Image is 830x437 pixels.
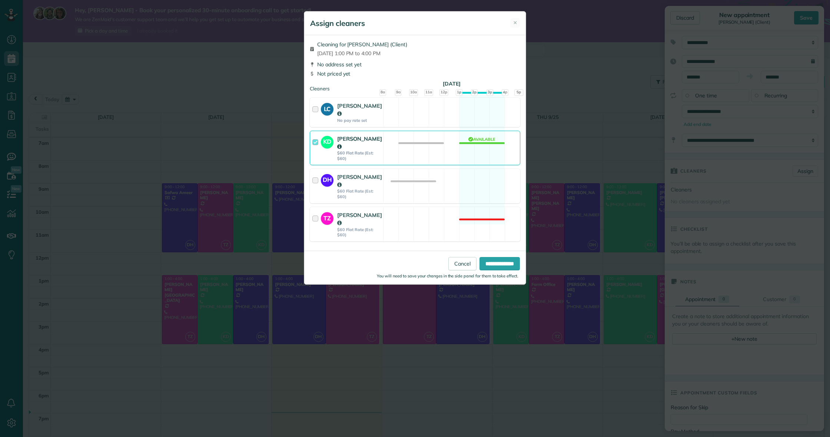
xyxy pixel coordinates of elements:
strong: [PERSON_NAME] [337,102,382,117]
small: You will need to save your changes in the side panel for them to take effect. [377,273,518,278]
strong: No pay rate set [337,118,382,123]
strong: $60 Flat Rate (Est: $60) [337,150,382,161]
strong: LC [321,103,333,113]
a: Cancel [448,257,477,270]
span: ✕ [513,19,517,26]
div: Not priced yet [310,70,520,77]
span: [DATE] 1:00 PM to 4:00 PM [317,50,407,57]
strong: KD [321,136,333,146]
h5: Assign cleaners [310,18,365,29]
strong: DH [321,174,333,184]
strong: TZ [321,212,333,223]
strong: [PERSON_NAME] [337,135,382,150]
strong: [PERSON_NAME] [337,211,382,226]
span: Cleaning for [PERSON_NAME] (Client) [317,41,407,48]
div: No address set yet [310,61,520,68]
strong: $60 Flat Rate (Est: $60) [337,227,382,238]
strong: $60 Flat Rate (Est: $60) [337,189,382,199]
div: Cleaners [310,85,520,87]
strong: [PERSON_NAME] [337,173,382,188]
